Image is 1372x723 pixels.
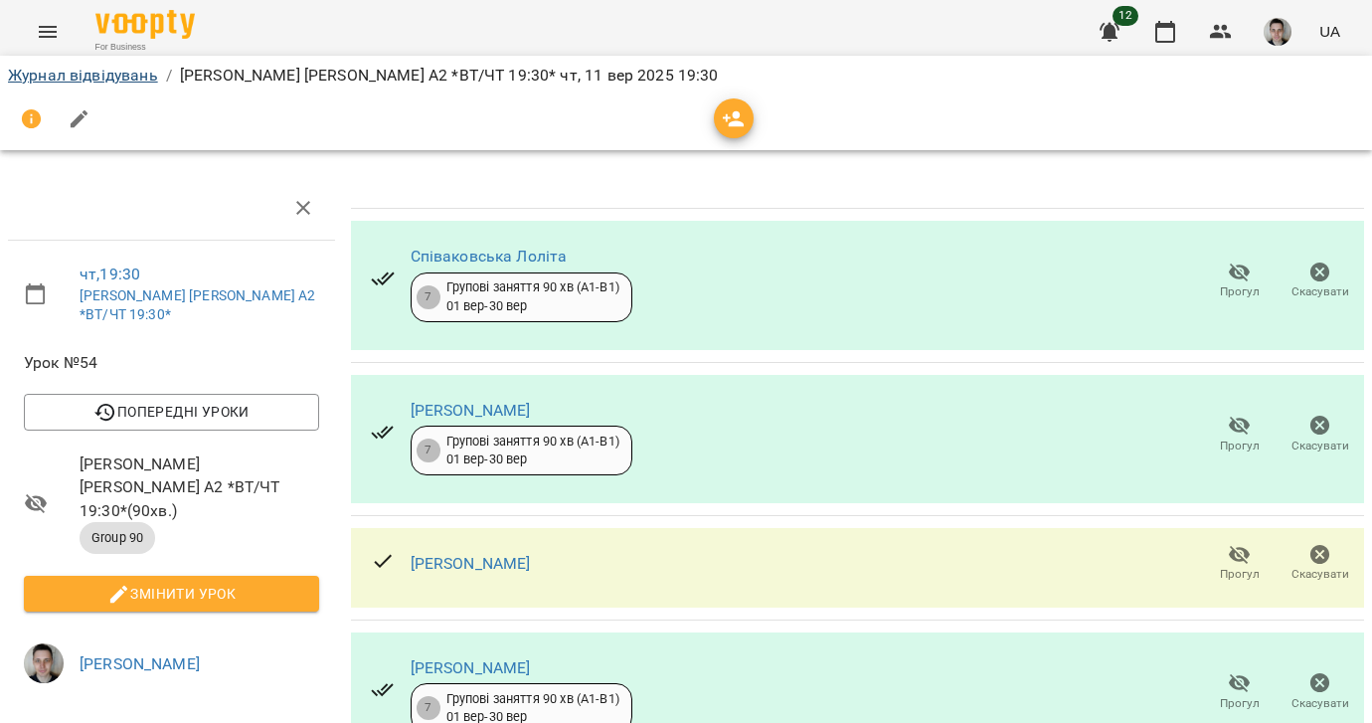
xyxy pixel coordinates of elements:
button: Menu [24,8,72,56]
img: Voopty Logo [95,10,195,39]
li: / [166,64,172,88]
span: Змінити урок [40,582,303,606]
span: [PERSON_NAME] [PERSON_NAME] А2 *ВТ/ЧТ 19:30* ( 90 хв. ) [80,452,319,523]
a: Співаковська Лоліта [411,247,568,266]
button: Прогул [1199,407,1280,462]
span: Прогул [1220,283,1260,300]
div: Групові заняття 90 хв (А1-В1) 01 вер - 30 вер [446,278,619,315]
button: Скасувати [1280,407,1360,462]
span: Скасувати [1291,566,1349,583]
span: Скасувати [1291,438,1349,454]
span: Урок №54 [24,351,319,375]
button: Попередні уроки [24,394,319,430]
span: Прогул [1220,695,1260,712]
button: Прогул [1199,254,1280,309]
a: [PERSON_NAME] [411,401,531,420]
button: Скасувати [1280,536,1360,592]
span: Попередні уроки [40,400,303,424]
span: Group 90 [80,529,155,547]
button: UA [1311,13,1348,50]
button: Змінити урок [24,576,319,612]
div: 7 [417,696,440,720]
a: [PERSON_NAME] [411,658,531,677]
a: [PERSON_NAME] [80,654,200,673]
img: 6b275a82d3d36e684673400179d5a963.jpg [24,643,64,683]
button: Скасувати [1280,665,1360,721]
span: Прогул [1220,566,1260,583]
div: Групові заняття 90 хв (А1-В1) 01 вер - 30 вер [446,433,619,469]
span: Скасувати [1291,695,1349,712]
a: Журнал відвідувань [8,66,158,85]
span: Прогул [1220,438,1260,454]
a: [PERSON_NAME] [PERSON_NAME] А2 *ВТ/ЧТ 19:30* [80,287,315,323]
a: [PERSON_NAME] [411,554,531,573]
span: UA [1319,21,1340,42]
img: 6b275a82d3d36e684673400179d5a963.jpg [1264,18,1291,46]
p: [PERSON_NAME] [PERSON_NAME] А2 *ВТ/ЧТ 19:30* чт, 11 вер 2025 19:30 [180,64,719,88]
div: 7 [417,285,440,309]
span: 12 [1113,6,1138,26]
nav: breadcrumb [8,64,1364,88]
button: Прогул [1199,665,1280,721]
span: For Business [95,41,195,54]
button: Прогул [1199,536,1280,592]
a: чт , 19:30 [80,265,140,283]
button: Скасувати [1280,254,1360,309]
div: 7 [417,439,440,462]
span: Скасувати [1291,283,1349,300]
